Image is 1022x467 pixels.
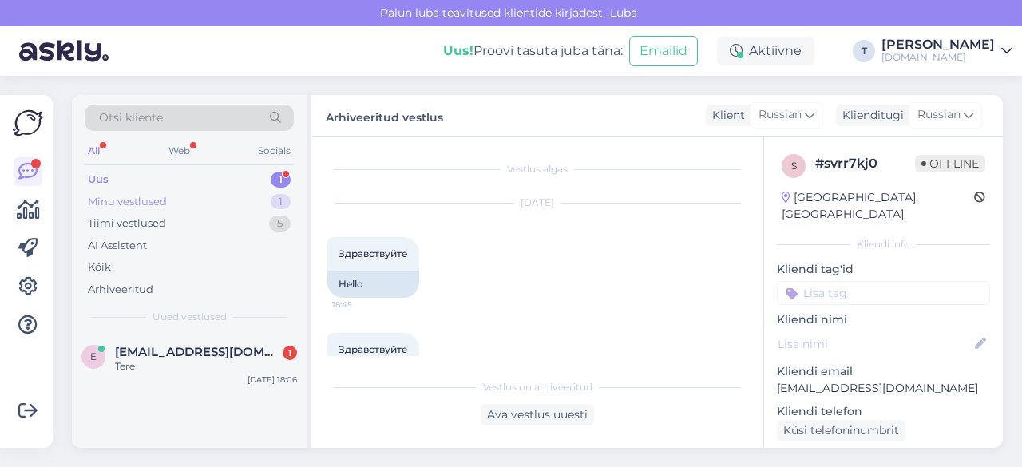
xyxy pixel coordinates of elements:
[777,311,990,328] p: Kliendi nimi
[271,172,291,188] div: 1
[777,261,990,278] p: Kliendi tag'id
[165,140,193,161] div: Web
[791,160,797,172] span: s
[90,350,97,362] span: E
[115,359,297,374] div: Tere
[782,189,974,223] div: [GEOGRAPHIC_DATA], [GEOGRAPHIC_DATA]
[815,154,915,173] div: # svrr7kj0
[88,172,109,188] div: Uus
[339,343,408,355] span: Здравствуйте
[443,43,473,58] b: Uus!
[443,42,623,61] div: Proovi tasuta juba täna:
[326,105,443,126] label: Arhiveeritud vestlus
[853,40,875,62] div: T
[269,216,291,232] div: 5
[153,310,227,324] span: Uued vestlused
[88,259,111,275] div: Kõik
[917,106,961,124] span: Russian
[629,36,698,66] button: Emailid
[881,38,995,51] div: [PERSON_NAME]
[777,281,990,305] input: Lisa tag
[332,299,392,311] span: 18:45
[327,162,747,176] div: Vestlus algas
[777,380,990,397] p: [EMAIL_ADDRESS][DOMAIN_NAME]
[327,196,747,210] div: [DATE]
[605,6,642,20] span: Luba
[248,374,297,386] div: [DATE] 18:06
[283,346,297,360] div: 1
[706,107,745,124] div: Klient
[759,106,802,124] span: Russian
[327,271,419,298] div: Hello
[777,403,990,420] p: Kliendi telefon
[481,404,594,425] div: Ava vestlus uuesti
[88,194,167,210] div: Minu vestlused
[271,194,291,210] div: 1
[915,155,985,172] span: Offline
[339,247,408,259] span: Здравствуйте
[777,237,990,251] div: Kliendi info
[483,380,592,394] span: Vestlus on arhiveeritud
[777,363,990,380] p: Kliendi email
[255,140,294,161] div: Socials
[881,51,995,64] div: [DOMAIN_NAME]
[99,109,163,126] span: Otsi kliente
[88,282,153,298] div: Arhiveeritud
[85,140,103,161] div: All
[88,216,166,232] div: Tiimi vestlused
[777,420,905,441] div: Küsi telefoninumbrit
[115,345,281,359] span: Eheinaru@gmail.com
[88,238,147,254] div: AI Assistent
[778,335,972,353] input: Lisa nimi
[836,107,904,124] div: Klienditugi
[13,108,43,138] img: Askly Logo
[717,37,814,65] div: Aktiivne
[881,38,1012,64] a: [PERSON_NAME][DOMAIN_NAME]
